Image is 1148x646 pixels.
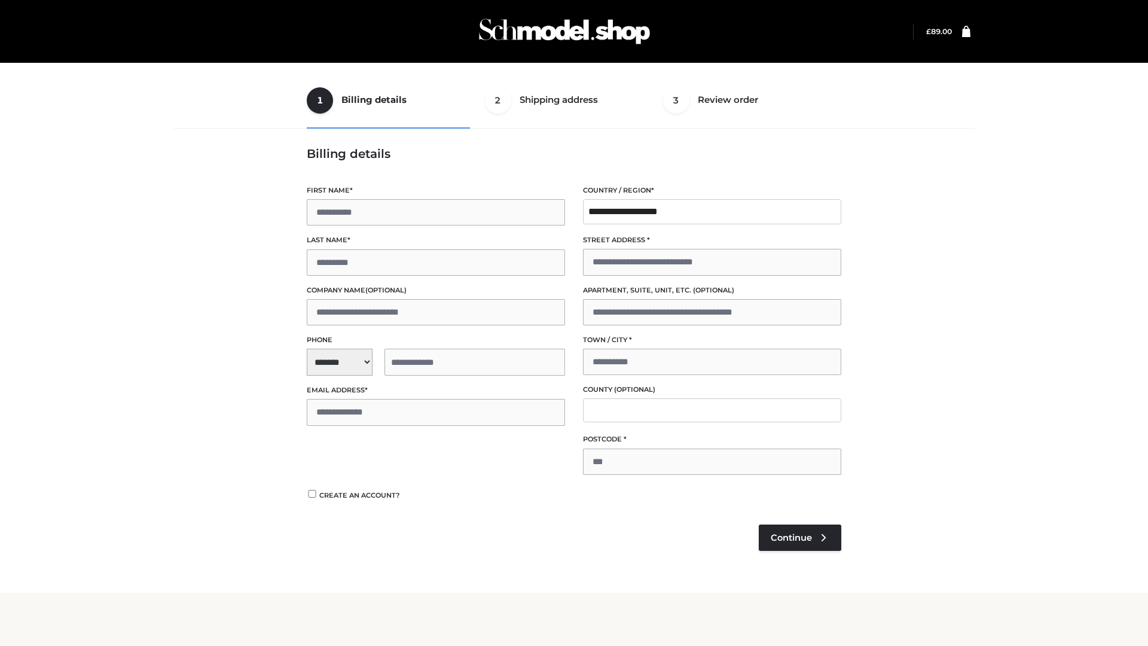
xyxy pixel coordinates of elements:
[307,185,565,196] label: First name
[771,532,812,543] span: Continue
[583,384,841,395] label: County
[307,385,565,396] label: Email address
[307,490,317,498] input: Create an account?
[319,491,400,499] span: Create an account?
[583,334,841,346] label: Town / City
[926,27,952,36] bdi: 89.00
[307,234,565,246] label: Last name
[307,285,565,296] label: Company name
[926,27,952,36] a: £89.00
[583,285,841,296] label: Apartment, suite, unit, etc.
[926,27,931,36] span: £
[583,434,841,445] label: Postcode
[475,8,654,55] img: Schmodel Admin 964
[365,286,407,294] span: (optional)
[693,286,734,294] span: (optional)
[307,147,841,161] h3: Billing details
[307,334,565,346] label: Phone
[759,525,841,551] a: Continue
[583,185,841,196] label: Country / Region
[583,234,841,246] label: Street address
[614,385,655,394] span: (optional)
